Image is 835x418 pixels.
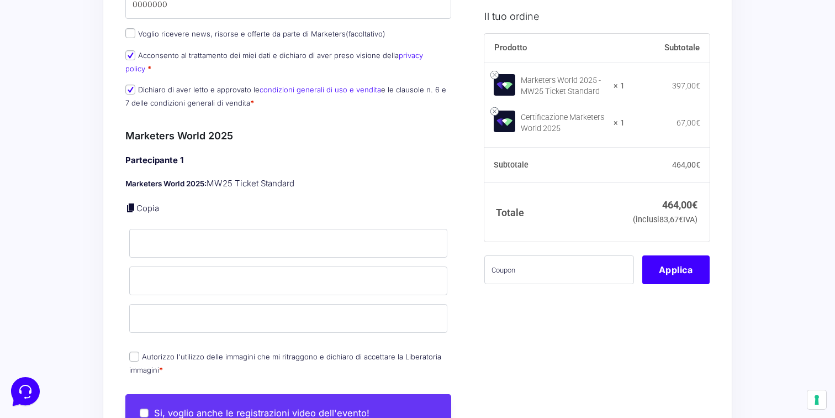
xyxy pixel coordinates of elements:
div: Certificazione Marketers World 2025 [521,112,607,134]
label: Autorizzo l'utilizzo delle immagini che mi ritraggono e dichiaro di accettare la Liberatoria imma... [129,352,441,374]
p: Aiuto [170,332,186,342]
bdi: 464,00 [672,160,700,169]
strong: × 1 [614,117,625,128]
span: Le tue conversazioni [18,44,94,53]
input: Dichiaro di aver letto e approvato lecondizioni generali di uso e venditae le clausole n. 6 e 7 d... [125,85,135,95]
span: Trova una risposta [18,137,86,146]
img: dark [35,62,57,84]
button: Aiuto [144,316,212,342]
input: Cerca un articolo... [25,161,181,172]
th: Totale [484,182,625,242]
button: Inizia una conversazione [18,93,203,115]
label: Voglio ricevere news, risorse e offerte da parte di Marketers [125,29,385,38]
input: Acconsento al trattamento dei miei dati e dichiaro di aver preso visione dellaprivacy policy [125,50,135,60]
img: dark [53,62,75,84]
a: condizioni generali di uso e vendita [260,85,381,94]
span: 83,67 [659,215,683,224]
span: Inizia una conversazione [72,100,163,108]
p: Messaggi [96,332,125,342]
bdi: 397,00 [672,81,700,90]
label: Acconsento al trattamento dei miei dati e dichiaro di aver preso visione della [125,51,423,72]
input: Si, voglio anche le registrazioni video dell'evento! [140,409,149,417]
span: € [679,215,683,224]
iframe: Customerly Messenger Launcher [9,375,42,408]
a: Apri Centro Assistenza [118,137,203,146]
a: Copia i dettagli dell'acquirente [125,202,136,213]
input: Autorizzo l'utilizzo delle immagini che mi ritraggono e dichiaro di accettare la Liberatoria imma... [129,352,139,362]
span: € [692,199,697,211]
h2: Ciao da Marketers 👋 [9,9,186,27]
th: Subtotale [484,147,625,182]
p: MW25 Ticket Standard [125,177,451,190]
strong: Marketers World 2025: [125,179,207,188]
input: Coupon [484,255,634,284]
img: Marketers World 2025 - MW25 Ticket Standard [494,74,515,95]
bdi: 464,00 [662,199,697,211]
button: Home [9,316,77,342]
p: Home [33,332,52,342]
h4: Partecipante 1 [125,154,451,167]
a: Copia [136,203,159,213]
span: € [696,160,700,169]
span: (facoltativo) [346,29,385,38]
small: (inclusi IVA) [633,215,697,224]
th: Prodotto [484,33,625,62]
bdi: 67,00 [677,118,700,127]
img: dark [18,62,40,84]
div: Marketers World 2025 - MW25 Ticket Standard [521,75,607,97]
th: Subtotale [625,33,710,62]
strong: × 1 [614,81,625,92]
input: Voglio ricevere news, risorse e offerte da parte di Marketers(facoltativo) [125,28,135,38]
a: privacy policy [125,51,423,72]
label: Dichiaro di aver letto e approvato le e le clausole n. 6 e 7 delle condizioni generali di vendita [125,85,446,107]
button: Le tue preferenze relative al consenso per le tecnologie di tracciamento [807,390,826,409]
button: Messaggi [77,316,145,342]
h3: Il tuo ordine [484,8,710,23]
img: Certificazione Marketers World 2025 [494,111,515,132]
button: Applica [642,255,710,284]
h3: Marketers World 2025 [125,128,451,143]
span: € [696,81,700,90]
span: € [696,118,700,127]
